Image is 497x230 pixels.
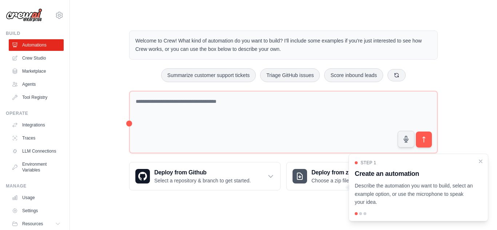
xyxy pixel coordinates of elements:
a: LLM Connections [9,145,64,157]
h3: Deploy from Github [154,168,251,177]
a: Integrations [9,119,64,131]
div: Manage [6,183,64,189]
a: Tool Registry [9,92,64,103]
a: Traces [9,132,64,144]
h3: Deploy from zip file [311,168,373,177]
span: Step 1 [361,160,376,166]
p: Choose a zip file to upload. [311,177,373,184]
a: Marketplace [9,65,64,77]
img: Logo [6,8,42,22]
div: Build [6,31,64,36]
button: Score inbound leads [324,68,383,82]
a: Crew Studio [9,52,64,64]
p: Welcome to Crew! What kind of automation do you want to build? I'll include some examples if you'... [135,37,432,53]
p: Describe the automation you want to build, select an example option, or use the microphone to spe... [355,182,473,206]
div: Operate [6,110,64,116]
button: Resources [9,218,64,230]
a: Environment Variables [9,158,64,176]
button: Close walkthrough [478,158,484,164]
h3: Create an automation [355,169,473,179]
a: Settings [9,205,64,217]
button: Summarize customer support tickets [161,68,256,82]
button: Triage GitHub issues [260,68,320,82]
span: Resources [22,221,43,227]
p: Select a repository & branch to get started. [154,177,251,184]
a: Usage [9,192,64,203]
a: Automations [9,39,64,51]
a: Agents [9,78,64,90]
